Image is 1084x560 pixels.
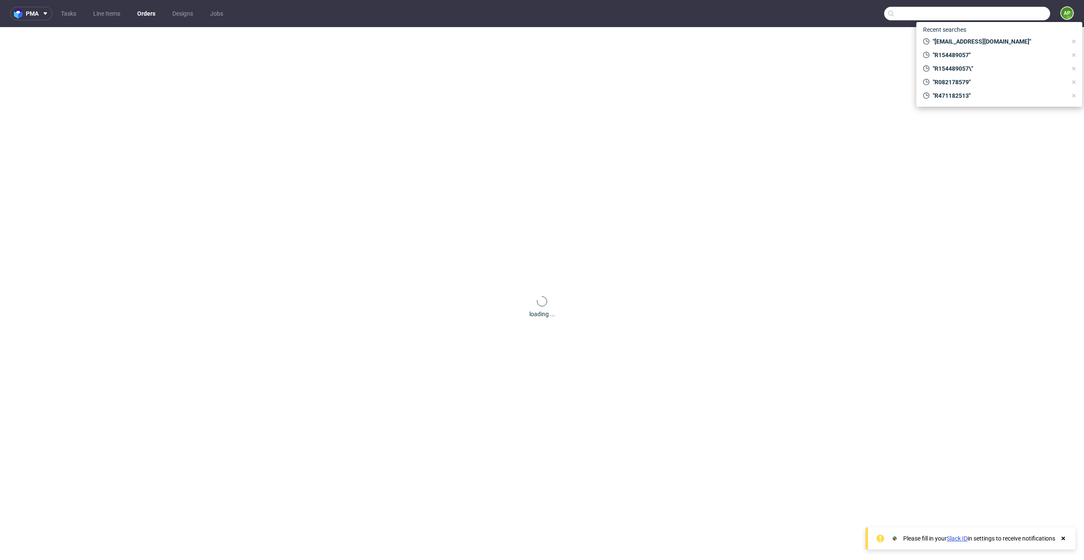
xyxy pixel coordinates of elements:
[890,534,899,543] img: Slack
[929,37,1067,46] span: "[EMAIL_ADDRESS][DOMAIN_NAME]"
[205,7,228,20] a: Jobs
[929,78,1067,86] span: "R082178579"
[56,7,81,20] a: Tasks
[167,7,198,20] a: Designs
[920,23,970,36] span: Recent searches
[947,535,968,542] a: Slack ID
[132,7,160,20] a: Orders
[88,7,125,20] a: Line Items
[1061,7,1073,19] figcaption: AP
[529,310,555,318] div: loading ...
[903,534,1055,543] div: Please fill in your in settings to receive notifications
[26,11,39,17] span: pma
[10,7,53,20] button: pma
[929,64,1067,73] span: "R154489057\"
[14,9,26,19] img: logo
[929,91,1067,100] span: "R471182513"
[929,51,1067,59] span: "R154489057"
